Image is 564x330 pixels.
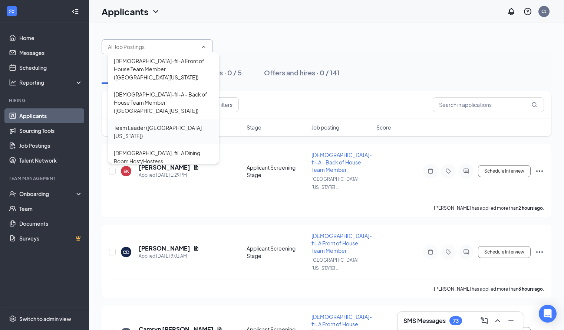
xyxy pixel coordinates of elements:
svg: Note [426,168,435,174]
button: ChevronUp [492,315,504,327]
svg: Tag [444,168,453,174]
div: [DEMOGRAPHIC_DATA]-fil-A - Back of House Team Member ([GEOGRAPHIC_DATA][US_STATE]) [114,90,213,115]
div: Onboarding [19,190,76,197]
div: Applicant Screening Stage [247,245,307,259]
p: [PERSON_NAME] has applied more than . [434,205,544,211]
button: Schedule Interview [478,165,531,177]
b: 6 hours ago [518,286,543,292]
svg: Collapse [72,8,79,15]
div: Switch to admin view [19,315,71,323]
div: Applicant Screening Stage [247,164,307,179]
span: Score [376,124,391,131]
svg: Tag [444,249,453,255]
a: Talent Network [19,153,83,168]
div: CD [123,249,129,255]
svg: QuestionInfo [523,7,532,16]
span: [GEOGRAPHIC_DATA][US_STATE] ... [311,257,359,271]
div: [DEMOGRAPHIC_DATA]-fil-A Dining Room Host/Hostess ([GEOGRAPHIC_DATA][US_STATE]) [114,149,213,173]
a: Home [19,30,83,45]
button: ComposeMessage [478,315,490,327]
a: Job Postings [19,138,83,153]
a: Messages [19,45,83,60]
a: Documents [19,216,83,231]
button: Filter Filters [201,97,239,112]
svg: Ellipses [535,167,544,176]
a: SurveysCrown [19,231,83,246]
span: Job posting [311,124,339,131]
svg: ChevronDown [151,7,160,16]
span: [DEMOGRAPHIC_DATA]-fil-A Front of House Team Member [311,232,372,254]
svg: Settings [9,315,16,323]
h5: [PERSON_NAME] [139,244,190,252]
h3: SMS Messages [403,317,446,325]
span: Stage [247,124,261,131]
div: Applied [DATE] 9:01 AM [139,252,199,260]
a: Team [19,201,83,216]
div: Open Intercom Messenger [539,305,557,323]
a: Applicants [19,108,83,123]
b: 2 hours ago [518,205,543,211]
a: Sourcing Tools [19,123,83,138]
div: Applied [DATE] 1:29 PM [139,171,199,179]
button: Minimize [505,315,517,327]
svg: Document [193,164,199,170]
svg: Ellipses [535,248,544,257]
div: Team Leader ([GEOGRAPHIC_DATA][US_STATE]) [114,124,213,140]
svg: UserCheck [9,190,16,197]
span: [DEMOGRAPHIC_DATA]-fil-A - Back of House Team Member [311,151,372,173]
svg: Note [426,249,435,255]
input: All Job Postings [108,43,198,51]
div: EK [123,168,129,174]
svg: Minimize [507,316,515,325]
p: [PERSON_NAME] has applied more than . [434,286,544,292]
svg: ActiveChat [462,249,471,255]
svg: ActiveChat [462,168,471,174]
svg: Notifications [507,7,516,16]
svg: Analysis [9,79,16,86]
svg: WorkstreamLogo [8,7,16,15]
h5: [PERSON_NAME] [139,163,190,171]
input: Search in applications [433,97,544,112]
div: Offers and hires · 0 / 141 [264,68,340,77]
div: Hiring [9,97,81,104]
div: CJ [541,8,547,14]
svg: Document [193,245,199,251]
span: [GEOGRAPHIC_DATA][US_STATE] ... [311,176,359,190]
div: Reporting [19,79,83,86]
h1: Applicants [102,5,148,18]
button: Schedule Interview [478,246,531,258]
div: 73 [453,318,459,324]
svg: ComposeMessage [480,316,489,325]
svg: ChevronUp [493,316,502,325]
svg: MagnifyingGlass [531,102,537,108]
svg: ChevronUp [201,44,207,50]
div: [DEMOGRAPHIC_DATA]-fil-A Front of House Team Member ([GEOGRAPHIC_DATA][US_STATE]) [114,57,213,81]
a: Scheduling [19,60,83,75]
div: Team Management [9,175,81,182]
